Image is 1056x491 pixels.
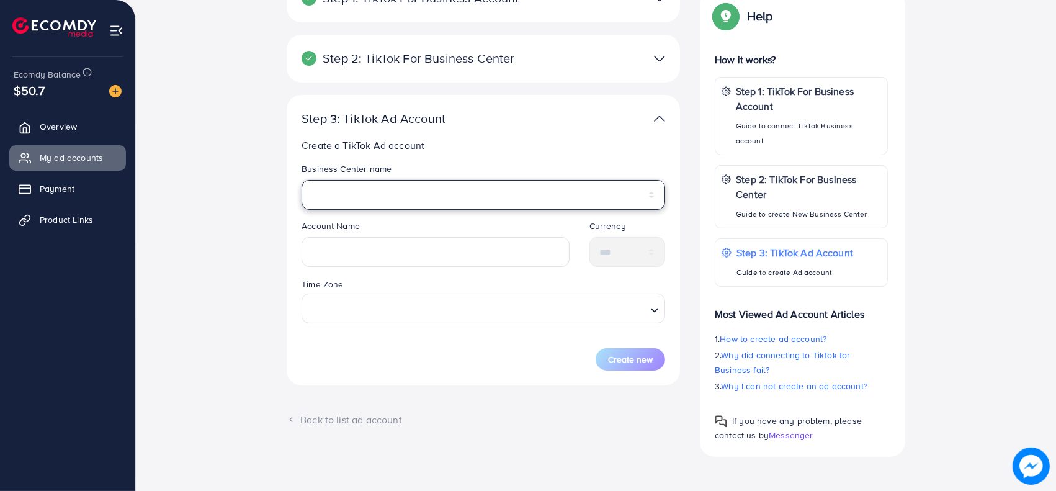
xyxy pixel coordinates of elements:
input: Search for option [307,297,645,320]
span: Product Links [40,214,93,226]
span: How to create ad account? [720,333,826,345]
img: menu [109,24,123,38]
label: Time Zone [302,278,343,291]
span: Messenger [769,429,813,441]
legend: Account Name [302,220,570,237]
a: My ad accounts [9,145,126,170]
button: Create new [596,348,665,371]
span: Ecomdy Balance [14,68,81,81]
a: Overview [9,114,126,139]
span: $50.7 [14,81,45,99]
p: Step 3: TikTok Ad Account [302,111,537,126]
a: Product Links [9,207,126,232]
p: Help [747,9,773,24]
img: TikTok partner [654,50,665,68]
div: Search for option [302,294,665,323]
span: Payment [40,182,74,195]
p: Guide to create Ad account [736,265,853,280]
p: How it works? [715,52,888,67]
img: Popup guide [715,415,727,428]
img: image [1016,451,1046,481]
p: 3. [715,379,888,394]
p: Guide to connect TikTok Business account [736,119,881,148]
p: 1. [715,331,888,346]
div: Back to list ad account [287,413,680,427]
p: Step 2: TikTok For Business Center [302,51,537,66]
legend: Business Center name [302,163,665,180]
p: Most Viewed Ad Account Articles [715,297,888,322]
span: Why did connecting to TikTok for Business fail? [715,349,850,376]
a: Payment [9,176,126,201]
img: logo [12,17,96,37]
span: My ad accounts [40,151,103,164]
img: Popup guide [715,5,737,27]
p: Step 1: TikTok For Business Account [736,84,881,114]
img: TikTok partner [654,110,665,128]
p: 2. [715,348,888,377]
span: Overview [40,120,77,133]
span: If you have any problem, please contact us by [715,415,862,441]
p: Step 3: TikTok Ad Account [736,245,853,260]
span: Why I can not create an ad account? [721,380,867,392]
img: image [109,85,122,97]
span: Create new [608,353,653,366]
p: Create a TikTok Ad account [302,138,670,153]
p: Guide to create New Business Center [736,207,881,222]
p: Step 2: TikTok For Business Center [736,172,881,202]
legend: Currency [589,220,666,237]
